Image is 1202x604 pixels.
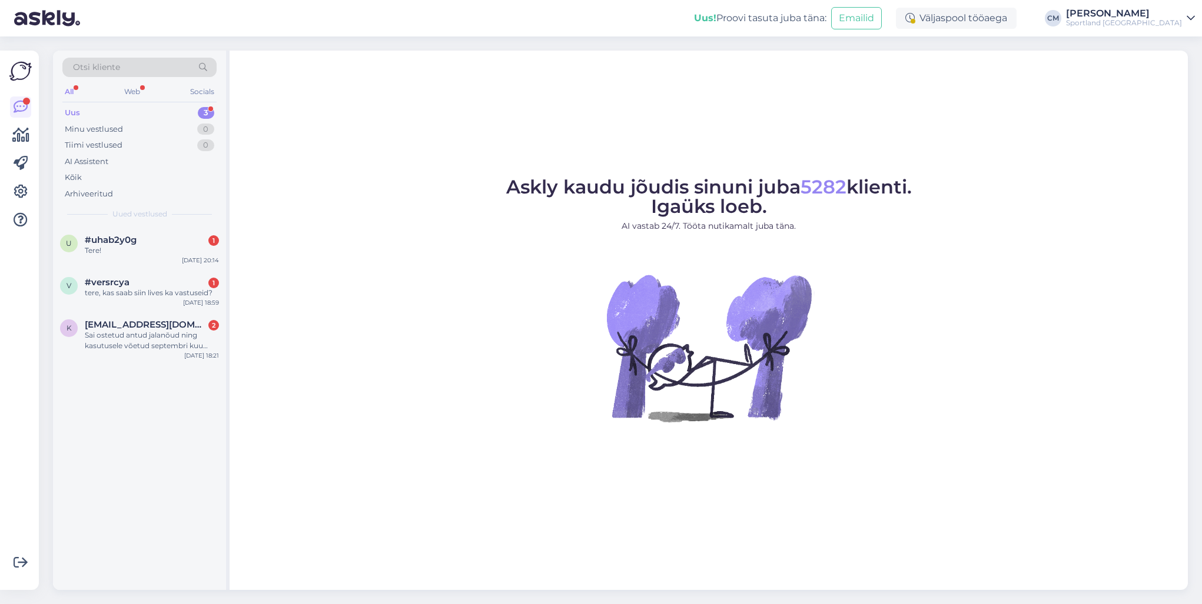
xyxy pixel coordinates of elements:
div: [DATE] 20:14 [182,256,219,265]
span: v [67,281,71,290]
span: k [67,323,72,332]
span: 5282 [801,175,846,198]
p: AI vastab 24/7. Tööta nutikamalt juba täna. [506,220,912,232]
span: #uhab2y0g [85,235,137,245]
div: AI Assistent [65,156,108,168]
span: Uued vestlused [112,209,167,219]
img: Askly Logo [9,60,32,82]
div: [PERSON_NAME] [1066,9,1182,18]
div: [DATE] 18:21 [184,351,219,360]
span: kristinlepik@hotmail.com [85,319,207,330]
div: 0 [197,139,214,151]
div: Tiimi vestlused [65,139,122,151]
div: All [62,84,76,99]
div: Uus [65,107,80,119]
div: Sportland [GEOGRAPHIC_DATA] [1066,18,1182,28]
button: Emailid [831,7,882,29]
div: Kõik [65,172,82,183]
div: 1 [208,278,219,288]
span: #versrcya [85,277,130,288]
div: Socials [188,84,217,99]
div: Arhiveeritud [65,188,113,200]
div: Minu vestlused [65,124,123,135]
div: 2 [208,320,219,331]
img: No Chat active [603,242,815,453]
div: [DATE] 18:59 [183,298,219,307]
div: Web [122,84,142,99]
span: u [66,239,72,248]
a: [PERSON_NAME]Sportland [GEOGRAPHIC_DATA] [1066,9,1195,28]
b: Uus! [694,12,716,24]
div: 3 [198,107,214,119]
div: Väljaspool tööaega [896,8,1017,29]
div: tere, kas saab siin lives ka vastuseid? [85,288,219,298]
div: 1 [208,235,219,246]
div: CM [1045,10,1061,26]
div: 0 [197,124,214,135]
div: Sai ostetud antud jalanõud ning kasutusele võetud septembri kuu algul ning jalanõu juba laguneb. ... [85,330,219,351]
span: Otsi kliente [73,61,120,74]
span: Askly kaudu jõudis sinuni juba klienti. Igaüks loeb. [506,175,912,218]
div: Tere! [85,245,219,256]
div: Proovi tasuta juba täna: [694,11,826,25]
